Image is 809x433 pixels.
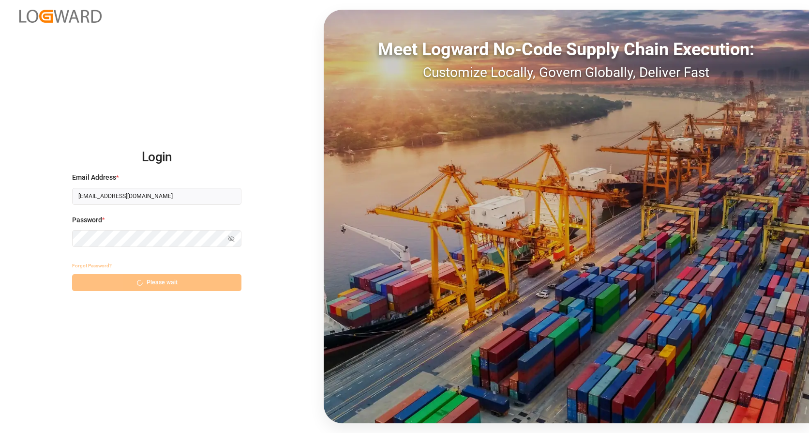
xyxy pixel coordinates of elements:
[324,36,809,62] div: Meet Logward No-Code Supply Chain Execution:
[72,172,116,183] span: Email Address
[72,215,102,225] span: Password
[72,188,241,205] input: Enter your email
[72,142,241,173] h2: Login
[19,10,102,23] img: Logward_new_orange.png
[324,62,809,83] div: Customize Locally, Govern Globally, Deliver Fast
